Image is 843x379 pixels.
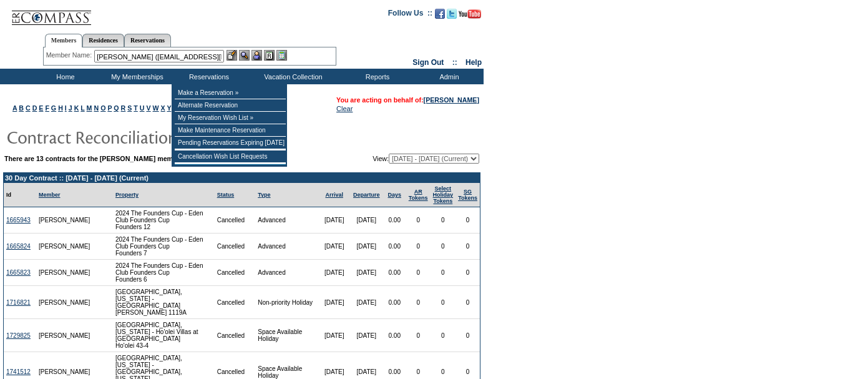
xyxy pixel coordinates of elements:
[39,104,43,112] a: E
[36,286,93,319] td: [PERSON_NAME]
[456,207,480,234] td: 0
[6,269,31,276] a: 1665823
[350,207,383,234] td: [DATE]
[255,319,318,352] td: Space Available Holiday
[36,319,93,352] td: [PERSON_NAME]
[447,12,457,20] a: Follow us on Twitter
[424,96,479,104] a: [PERSON_NAME]
[431,286,456,319] td: 0
[4,155,199,162] b: There are 13 contracts for the [PERSON_NAME] membership:
[36,234,93,260] td: [PERSON_NAME]
[255,286,318,319] td: Non-priority Holiday
[100,69,172,84] td: My Memberships
[350,286,383,319] td: [DATE]
[447,9,457,19] img: Follow us on Twitter
[459,12,481,20] a: Subscribe to our YouTube Channel
[406,260,431,286] td: 0
[431,234,456,260] td: 0
[113,207,215,234] td: 2024 The Founders Cup - Eden Club Founders Cup Founders 12
[175,87,286,99] td: Make a Reservation »
[172,69,243,84] td: Reservations
[255,207,318,234] td: Advanced
[406,207,431,234] td: 0
[28,69,100,84] td: Home
[243,69,340,84] td: Vacation Collection
[215,260,256,286] td: Cancelled
[19,104,24,112] a: B
[406,319,431,352] td: 0
[6,124,256,149] img: pgTtlContractReconciliation.gif
[215,234,256,260] td: Cancelled
[113,234,215,260] td: 2024 The Founders Cup - Eden Club Founders Cup Founders 7
[456,234,480,260] td: 0
[6,299,31,306] a: 1716821
[175,99,286,112] td: Alternate Reservation
[459,9,481,19] img: Subscribe to our YouTube Channel
[318,234,349,260] td: [DATE]
[452,58,457,67] span: ::
[456,319,480,352] td: 0
[45,104,49,112] a: F
[435,9,445,19] img: Become our fan on Facebook
[311,154,479,164] td: View:
[82,34,124,47] a: Residences
[350,319,383,352] td: [DATE]
[115,192,139,198] a: Property
[113,260,215,286] td: 2024 The Founders Cup - Eden Club Founders Cup Founders 6
[383,319,406,352] td: 0.00
[6,243,31,250] a: 1665824
[113,319,215,352] td: [GEOGRAPHIC_DATA], [US_STATE] - Ho'olei Villas at [GEOGRAPHIC_DATA] Ho'olei 43-4
[215,319,256,352] td: Cancelled
[412,58,444,67] a: Sign Out
[36,260,93,286] td: [PERSON_NAME]
[113,286,215,319] td: [GEOGRAPHIC_DATA], [US_STATE] - [GEOGRAPHIC_DATA] [PERSON_NAME] 1119A
[215,207,256,234] td: Cancelled
[255,234,318,260] td: Advanced
[318,319,349,352] td: [DATE]
[39,192,61,198] a: Member
[431,319,456,352] td: 0
[65,104,67,112] a: I
[456,260,480,286] td: 0
[215,286,256,319] td: Cancelled
[12,104,17,112] a: A
[69,104,72,112] a: J
[80,104,84,112] a: L
[175,124,286,137] td: Make Maintenance Reservation
[383,260,406,286] td: 0.00
[45,34,83,47] a: Members
[32,104,37,112] a: D
[146,104,150,112] a: V
[100,104,105,112] a: O
[412,69,484,84] td: Admin
[175,150,286,163] td: Cancellation Wish List Requests
[353,192,380,198] a: Departure
[94,104,99,112] a: N
[175,112,286,124] td: My Reservation Wish List »
[409,189,428,201] a: ARTokens
[46,50,94,61] div: Member Name:
[383,234,406,260] td: 0.00
[456,286,480,319] td: 0
[276,50,287,61] img: b_calculator.gif
[6,332,31,339] a: 1729825
[465,58,482,67] a: Help
[153,104,159,112] a: W
[406,234,431,260] td: 0
[433,185,454,204] a: Select HolidayTokens
[140,104,145,112] a: U
[264,50,275,61] img: Reservations
[175,137,286,149] td: Pending Reservations Expiring [DATE]
[58,104,63,112] a: H
[458,189,477,201] a: SGTokens
[350,234,383,260] td: [DATE]
[350,260,383,286] td: [DATE]
[107,104,112,112] a: P
[217,192,235,198] a: Status
[6,368,31,375] a: 1741512
[383,207,406,234] td: 0.00
[340,69,412,84] td: Reports
[251,50,262,61] img: Impersonate
[318,286,349,319] td: [DATE]
[121,104,126,112] a: R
